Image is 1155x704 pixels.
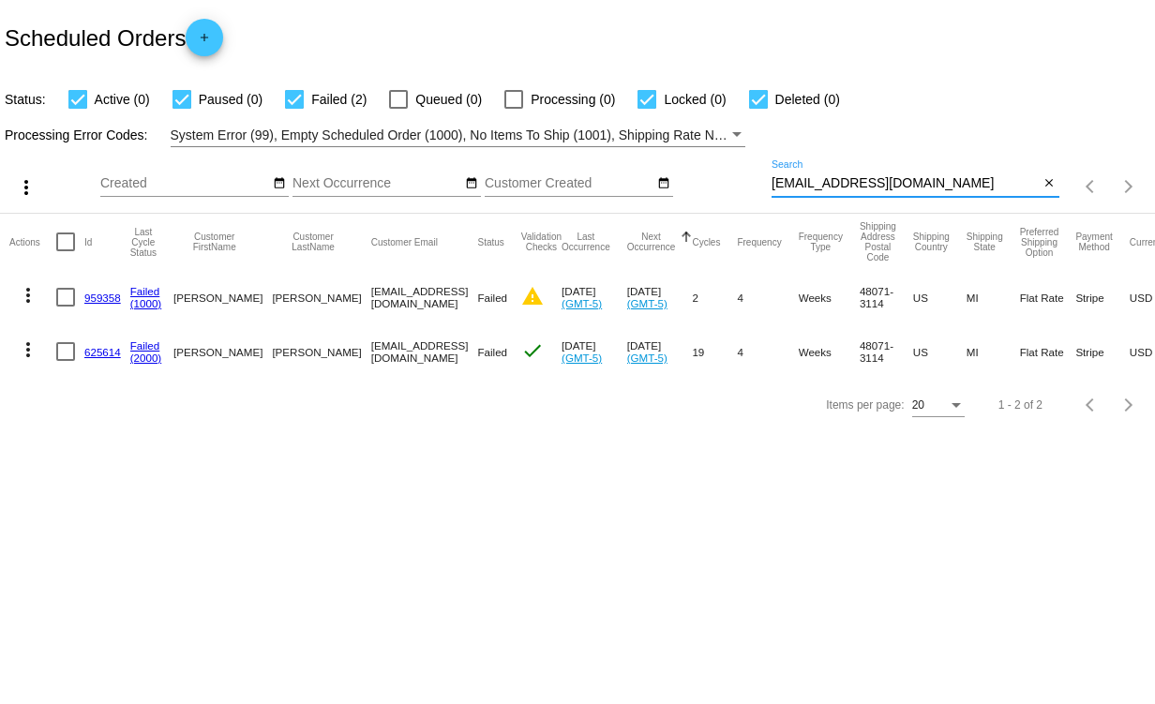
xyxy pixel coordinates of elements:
[292,176,461,191] input: Next Occurrence
[562,324,627,379] mat-cell: [DATE]
[737,270,798,324] mat-cell: 4
[199,88,262,111] span: Paused (0)
[860,221,896,262] button: Change sorting for ShippingPostcode
[5,127,148,142] span: Processing Error Codes:
[371,270,478,324] mat-cell: [EMAIL_ADDRESS][DOMAIN_NAME]
[371,236,438,247] button: Change sorting for CustomerEmail
[272,232,353,252] button: Change sorting for CustomerLastName
[521,285,544,307] mat-icon: warning
[521,214,562,270] mat-header-cell: Validation Checks
[17,338,39,361] mat-icon: more_vert
[477,346,507,358] span: Failed
[84,236,92,247] button: Change sorting for Id
[15,176,37,199] mat-icon: more_vert
[130,339,160,352] a: Failed
[477,292,507,304] span: Failed
[1075,232,1112,252] button: Change sorting for PaymentMethod.Type
[562,297,602,309] a: (GMT-5)
[860,270,913,324] mat-cell: 48071-3114
[273,176,286,191] mat-icon: date_range
[657,176,670,191] mat-icon: date_range
[100,176,269,191] input: Created
[826,398,904,412] div: Items per page:
[9,214,56,270] mat-header-cell: Actions
[1110,386,1147,424] button: Next page
[193,31,216,53] mat-icon: add
[775,88,840,111] span: Deleted (0)
[171,124,746,147] mat-select: Filter by Processing Error Codes
[627,324,693,379] mat-cell: [DATE]
[130,352,162,364] a: (2000)
[1075,324,1129,379] mat-cell: Stripe
[860,324,913,379] mat-cell: 48071-3114
[799,232,843,252] button: Change sorting for FrequencyType
[913,270,967,324] mat-cell: US
[477,236,503,247] button: Change sorting for Status
[692,270,737,324] mat-cell: 2
[967,270,1020,324] mat-cell: MI
[627,297,667,309] a: (GMT-5)
[1020,270,1076,324] mat-cell: Flat Rate
[627,232,676,252] button: Change sorting for NextOccurrenceUtc
[272,324,370,379] mat-cell: [PERSON_NAME]
[772,176,1040,191] input: Search
[1075,270,1129,324] mat-cell: Stripe
[799,324,860,379] mat-cell: Weeks
[737,236,781,247] button: Change sorting for Frequency
[173,324,272,379] mat-cell: [PERSON_NAME]
[521,339,544,362] mat-icon: check
[1020,227,1059,258] button: Change sorting for PreferredShippingOption
[311,88,367,111] span: Failed (2)
[130,297,162,309] a: (1000)
[1040,174,1059,194] button: Clear
[967,232,1003,252] button: Change sorting for ShippingState
[692,236,720,247] button: Change sorting for Cycles
[562,232,610,252] button: Change sorting for LastOccurrenceUtc
[371,324,478,379] mat-cell: [EMAIL_ADDRESS][DOMAIN_NAME]
[799,270,860,324] mat-cell: Weeks
[1020,324,1076,379] mat-cell: Flat Rate
[415,88,482,111] span: Queued (0)
[1110,168,1147,205] button: Next page
[173,232,255,252] button: Change sorting for CustomerFirstName
[562,270,627,324] mat-cell: [DATE]
[692,324,737,379] mat-cell: 19
[17,284,39,307] mat-icon: more_vert
[95,88,150,111] span: Active (0)
[130,285,160,297] a: Failed
[1072,386,1110,424] button: Previous page
[913,232,950,252] button: Change sorting for ShippingCountry
[967,324,1020,379] mat-cell: MI
[627,352,667,364] a: (GMT-5)
[664,88,726,111] span: Locked (0)
[1042,176,1056,191] mat-icon: close
[912,399,965,412] mat-select: Items per page:
[5,19,223,56] h2: Scheduled Orders
[84,292,121,304] a: 959358
[173,270,272,324] mat-cell: [PERSON_NAME]
[627,270,693,324] mat-cell: [DATE]
[272,270,370,324] mat-cell: [PERSON_NAME]
[562,352,602,364] a: (GMT-5)
[913,324,967,379] mat-cell: US
[465,176,478,191] mat-icon: date_range
[5,92,46,107] span: Status:
[737,324,798,379] mat-cell: 4
[912,398,924,412] span: 20
[485,176,653,191] input: Customer Created
[130,227,157,258] button: Change sorting for LastProcessingCycleId
[1072,168,1110,205] button: Previous page
[998,398,1042,412] div: 1 - 2 of 2
[84,346,121,358] a: 625614
[531,88,615,111] span: Processing (0)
